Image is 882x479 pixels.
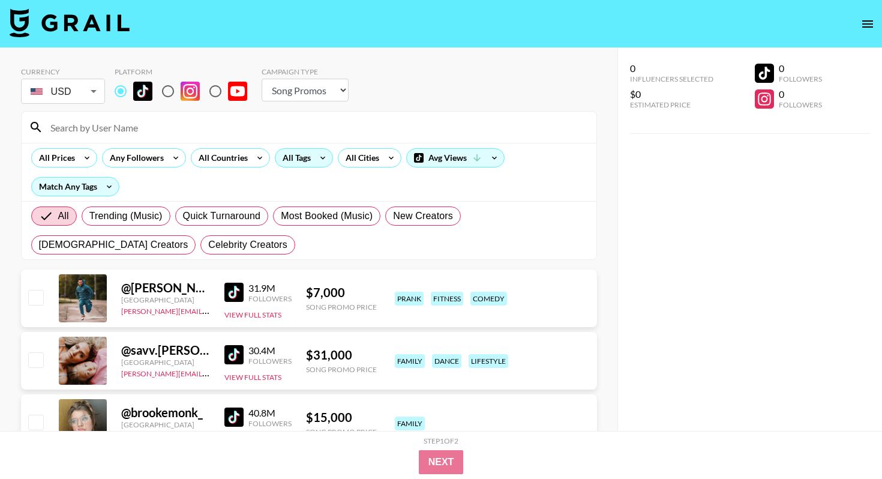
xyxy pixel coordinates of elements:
[306,348,377,363] div: $ 31,000
[275,149,313,167] div: All Tags
[779,74,822,83] div: Followers
[181,82,200,101] img: Instagram
[10,8,130,37] img: Grail Talent
[470,292,507,306] div: comedy
[191,149,250,167] div: All Countries
[39,238,188,252] span: [DEMOGRAPHIC_DATA] Creators
[89,209,163,223] span: Trending (Music)
[58,209,69,223] span: All
[630,88,713,100] div: $0
[21,67,105,76] div: Currency
[224,345,244,364] img: TikTok
[281,209,373,223] span: Most Booked (Music)
[121,304,299,316] a: [PERSON_NAME][EMAIL_ADDRESS][DOMAIN_NAME]
[393,209,453,223] span: New Creators
[115,67,257,76] div: Platform
[208,238,287,252] span: Celebrity Creators
[779,88,822,100] div: 0
[121,343,210,358] div: @ savv.[PERSON_NAME]
[432,354,461,368] div: dance
[121,295,210,304] div: [GEOGRAPHIC_DATA]
[248,282,292,294] div: 31.9M
[306,285,377,300] div: $ 7,000
[32,149,77,167] div: All Prices
[183,209,261,223] span: Quick Turnaround
[121,405,210,420] div: @ brookemonk_
[121,420,210,429] div: [GEOGRAPHIC_DATA]
[121,358,210,367] div: [GEOGRAPHIC_DATA]
[43,118,589,137] input: Search by User Name
[419,450,464,474] button: Next
[856,12,880,36] button: open drawer
[121,280,210,295] div: @ [PERSON_NAME].[PERSON_NAME]
[431,292,463,306] div: fitness
[262,67,349,76] div: Campaign Type
[228,82,247,101] img: YouTube
[779,100,822,109] div: Followers
[32,178,119,196] div: Match Any Tags
[306,410,377,425] div: $ 15,000
[133,82,152,101] img: TikTok
[224,408,244,427] img: TikTok
[103,149,166,167] div: Any Followers
[338,149,382,167] div: All Cities
[630,62,713,74] div: 0
[248,419,292,428] div: Followers
[306,365,377,374] div: Song Promo Price
[306,303,377,312] div: Song Promo Price
[248,294,292,303] div: Followers
[469,354,508,368] div: lifestyle
[248,357,292,366] div: Followers
[630,100,713,109] div: Estimated Price
[407,149,504,167] div: Avg Views
[395,292,424,306] div: prank
[395,354,425,368] div: family
[395,417,425,430] div: family
[306,427,377,436] div: Song Promo Price
[630,74,713,83] div: Influencers Selected
[224,373,281,382] button: View Full Stats
[779,62,822,74] div: 0
[224,283,244,302] img: TikTok
[424,436,458,445] div: Step 1 of 2
[23,81,103,102] div: USD
[224,310,281,319] button: View Full Stats
[121,367,299,378] a: [PERSON_NAME][EMAIL_ADDRESS][DOMAIN_NAME]
[248,407,292,419] div: 40.8M
[248,345,292,357] div: 30.4M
